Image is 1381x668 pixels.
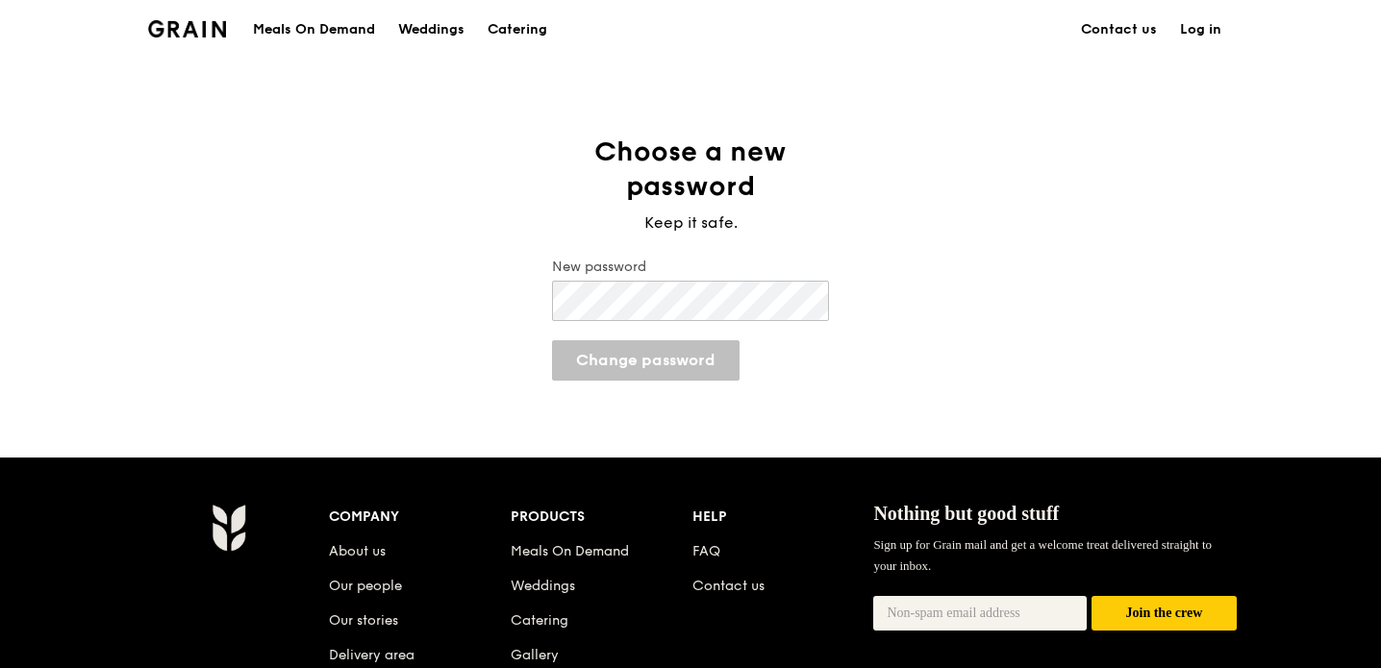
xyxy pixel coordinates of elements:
[873,503,1059,524] span: Nothing but good stuff
[873,596,1087,631] input: Non-spam email address
[511,612,568,629] a: Catering
[148,20,226,37] img: Grain
[1092,596,1237,631] button: Join the crew
[1168,1,1233,59] a: Log in
[387,1,476,59] a: Weddings
[253,1,375,59] div: Meals On Demand
[692,578,765,594] a: Contact us
[1069,1,1168,59] a: Contact us
[644,213,738,232] span: Keep it safe.
[212,504,245,552] img: Grain
[329,504,511,531] div: Company
[511,504,692,531] div: Products
[329,543,386,559] a: About us
[329,612,398,629] a: Our stories
[873,537,1212,573] span: Sign up for Grain mail and get a welcome treat delivered straight to your inbox.
[329,647,414,663] a: Delivery area
[488,1,547,59] div: Catering
[537,135,844,204] h1: Choose a new password
[692,543,720,559] a: FAQ
[476,1,559,59] a: Catering
[398,1,465,59] div: Weddings
[329,578,402,594] a: Our people
[692,504,874,531] div: Help
[511,647,559,663] a: Gallery
[552,258,829,277] label: New password
[511,578,575,594] a: Weddings
[552,340,740,381] button: Change password
[511,543,629,559] a: Meals On Demand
